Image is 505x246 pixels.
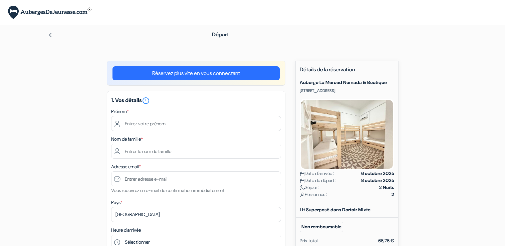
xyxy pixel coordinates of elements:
[212,31,229,38] span: Départ
[300,237,320,244] div: Prix total :
[361,170,394,177] strong: 6 octobre 2025
[300,184,319,191] span: Séjour :
[300,191,327,198] span: Personnes :
[300,178,305,183] img: calendar.svg
[111,171,281,186] input: Entrer adresse e-mail
[361,177,394,184] strong: 8 octobre 2025
[142,97,150,105] i: error_outline
[300,222,343,232] small: Non remboursable
[111,97,281,105] h5: 1. Vos détails
[300,88,394,93] p: [STREET_ADDRESS]
[300,170,334,177] span: Date d'arrivée :
[111,144,281,159] input: Entrer le nom de famille
[379,184,394,191] strong: 2 Nuits
[300,66,394,77] h5: Détails de la réservation
[392,191,394,198] strong: 2
[111,163,141,170] label: Adresse email
[8,6,91,19] img: AubergesDeJeunesse.com
[111,116,281,131] input: Entrez votre prénom
[142,97,150,104] a: error_outline
[111,187,225,193] small: Vous recevrez un e-mail de confirmation immédiatement
[378,237,394,244] div: 66,76 €
[111,108,129,115] label: Prénom
[300,207,370,213] b: Lit Superposé dans Dortoir Mixte
[300,177,336,184] span: Date de départ :
[111,136,143,143] label: Nom de famille
[48,32,53,38] img: left_arrow.svg
[112,66,280,80] a: Réservez plus vite en vous connectant
[300,185,305,190] img: moon.svg
[111,227,141,234] label: Heure d'arrivée
[300,171,305,176] img: calendar.svg
[300,80,394,85] h5: Auberge La Merced Nomada & Boutique
[300,192,305,197] img: user_icon.svg
[111,199,122,206] label: Pays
